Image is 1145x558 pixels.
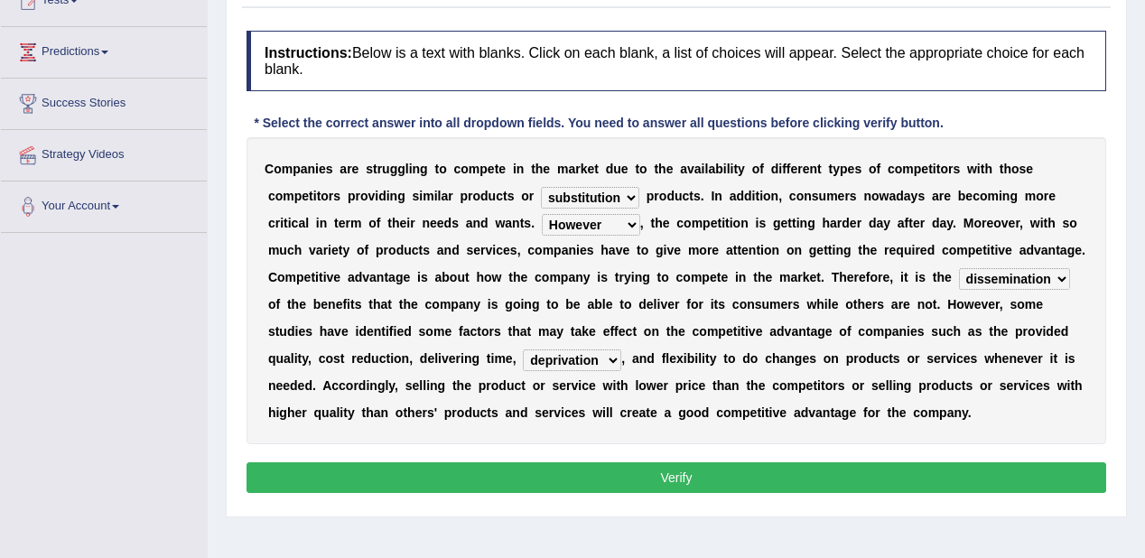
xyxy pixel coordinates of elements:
b: s [1019,162,1027,176]
b: d [378,189,386,203]
b: e [430,216,437,230]
b: n [413,162,421,176]
b: a [568,162,575,176]
b: d [771,162,779,176]
b: e [666,162,674,176]
b: d [666,189,675,203]
b: C [265,162,274,176]
b: t [339,243,343,257]
b: a [301,162,308,176]
b: s [413,189,420,203]
b: h [294,243,303,257]
b: r [920,216,925,230]
b: i [759,189,763,203]
b: u [613,162,621,176]
b: e [848,162,855,176]
b: r [410,216,414,230]
b: i [730,216,733,230]
b: d [896,189,904,203]
b: h [535,162,544,176]
b: e [986,216,993,230]
b: o [472,189,480,203]
b: o [639,162,647,176]
b: s [1063,216,1070,230]
b: c [496,189,503,203]
b: d [444,216,452,230]
b: i [434,189,438,203]
b: m [1025,189,1036,203]
b: t [981,162,985,176]
b: r [329,189,333,203]
b: t [635,162,639,176]
b: r [275,216,280,230]
b: t [733,162,738,176]
b: c [973,189,980,203]
b: c [683,189,690,203]
b: e [838,189,845,203]
b: l [727,162,731,176]
b: e [913,216,920,230]
b: o [439,162,447,176]
b: d [869,216,877,230]
b: y [342,243,349,257]
b: c [287,243,294,257]
b: d [932,216,940,230]
b: m [988,189,999,203]
b: r [323,243,328,257]
b: g [420,162,428,176]
b: v [1001,216,1009,230]
b: t [787,216,792,230]
b: c [292,216,299,230]
b: o [752,162,760,176]
b: M [963,216,974,230]
b: s [333,189,340,203]
b: a [316,243,323,257]
b: r [939,189,944,203]
b: Instructions: [265,45,352,60]
b: e [339,216,346,230]
b: . [531,216,535,230]
b: n [714,189,722,203]
b: o [461,162,469,176]
b: s [451,216,459,230]
b: i [702,162,705,176]
b: m [282,162,293,176]
b: e [621,162,628,176]
b: r [355,189,359,203]
b: r [1015,216,1019,230]
b: i [752,189,756,203]
b: e [965,189,973,203]
b: u [675,189,683,203]
b: r [797,162,802,176]
b: e [790,162,797,176]
b: t [495,162,499,176]
b: o [973,216,982,230]
b: s [326,162,333,176]
b: g [773,216,781,230]
b: t [373,162,377,176]
b: a [876,216,883,230]
b: t [387,216,392,230]
b: h [658,162,666,176]
b: e [850,216,857,230]
b: m [350,216,361,230]
b: f [877,162,881,176]
b: e [1026,162,1033,176]
b: o [360,189,368,203]
b: s [953,162,960,176]
b: i [796,216,800,230]
b: i [288,216,292,230]
b: l [405,162,409,176]
b: t [936,162,941,176]
b: g [807,216,815,230]
b: y [911,189,918,203]
b: s [759,216,766,230]
b: i [315,162,319,176]
b: s [854,162,861,176]
b: o [1036,189,1044,203]
b: e [781,216,788,230]
b: n [804,189,812,203]
b: e [488,162,495,176]
b: c [268,189,275,203]
b: , [1019,216,1023,230]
